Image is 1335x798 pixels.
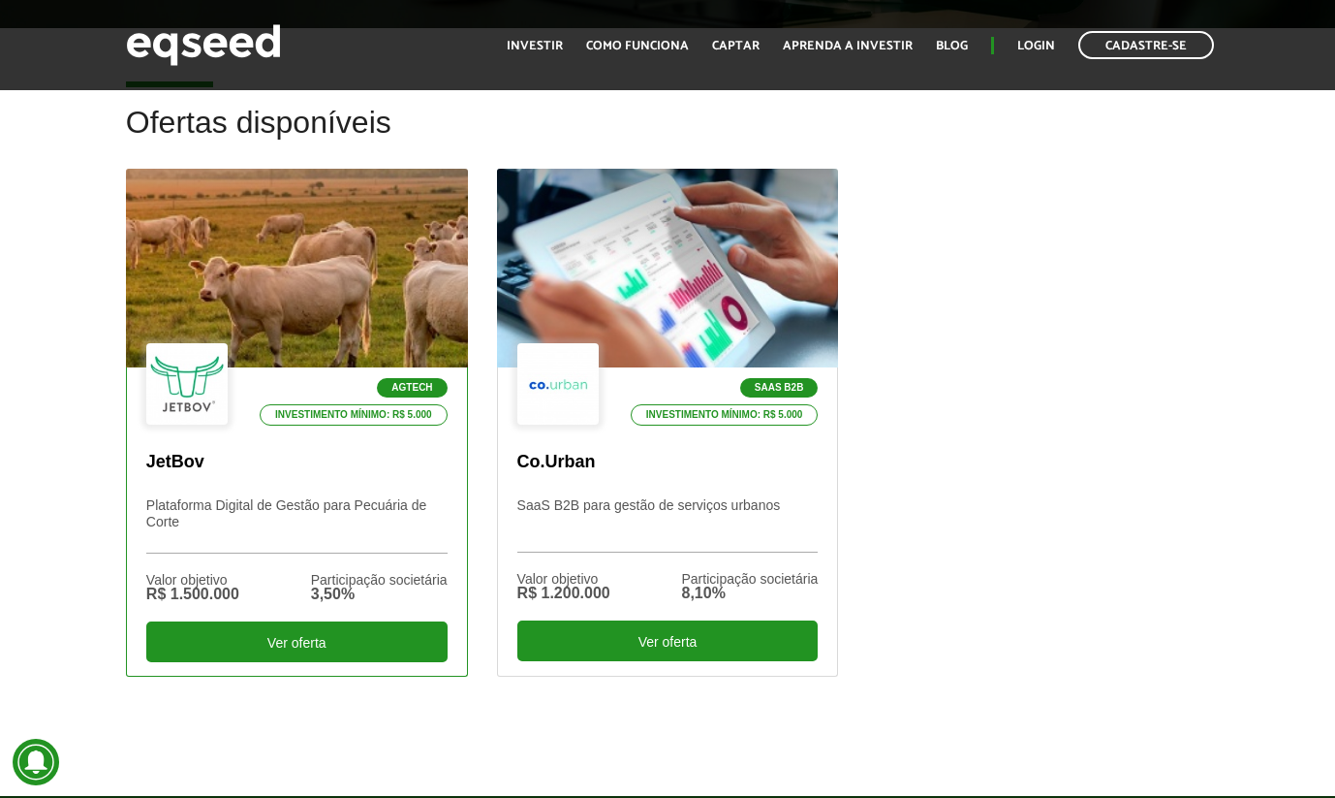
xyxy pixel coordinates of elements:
div: R$ 1.200.000 [517,586,610,601]
div: Valor objetivo [146,573,239,587]
div: Participação societária [682,572,819,586]
div: Valor objetivo [517,572,610,586]
div: Ver oferta [517,621,819,661]
a: Login [1017,40,1055,52]
a: Como funciona [586,40,689,52]
div: Ver oferta [146,622,448,662]
p: Investimento mínimo: R$ 5.000 [260,404,448,426]
div: Participação societária [311,573,448,587]
p: Co.Urban [517,452,819,473]
div: R$ 1.500.000 [146,587,239,602]
a: SaaS B2B Investimento mínimo: R$ 5.000 Co.Urban SaaS B2B para gestão de serviços urbanos Valor ob... [497,169,839,677]
p: SaaS B2B para gestão de serviços urbanos [517,497,819,553]
p: Agtech [377,378,447,398]
a: Captar [712,40,760,52]
a: Cadastre-se [1078,31,1214,59]
a: Blog [936,40,968,52]
p: Plataforma Digital de Gestão para Pecuária de Corte [146,497,448,554]
p: Investimento mínimo: R$ 5.000 [631,404,819,426]
div: 3,50% [311,587,448,602]
a: Agtech Investimento mínimo: R$ 5.000 JetBov Plataforma Digital de Gestão para Pecuária de Corte V... [126,169,468,677]
a: Investir [507,40,563,52]
p: JetBov [146,452,448,473]
p: SaaS B2B [740,378,819,398]
img: EqSeed [126,19,281,71]
h2: Ofertas disponíveis [126,106,1209,169]
a: Aprenda a investir [783,40,913,52]
div: 8,10% [682,586,819,601]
